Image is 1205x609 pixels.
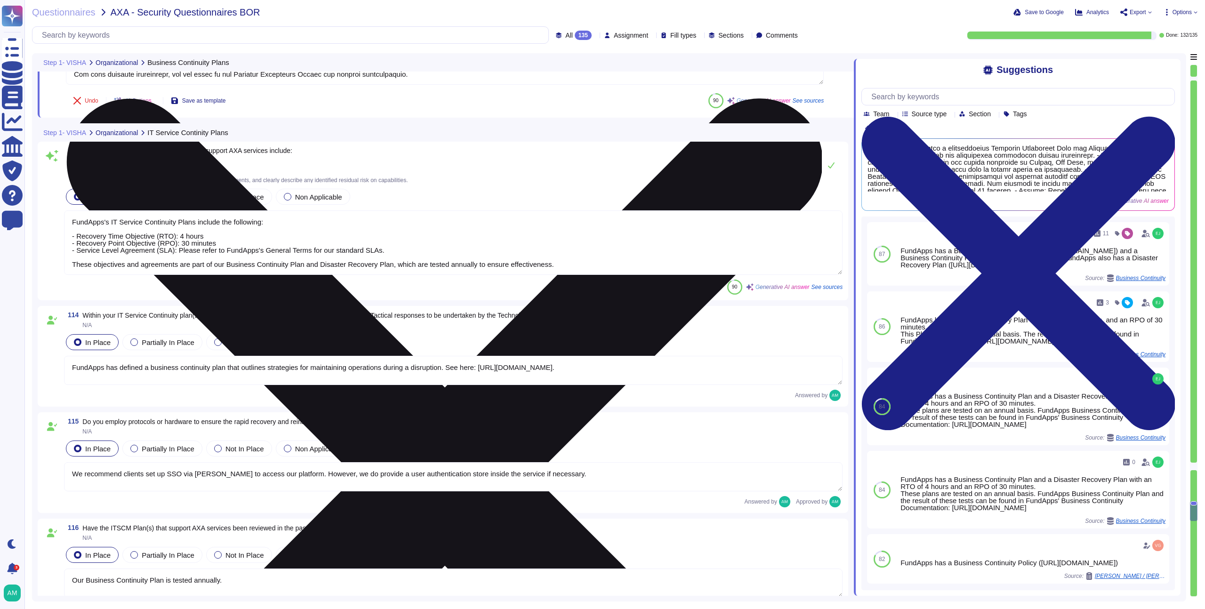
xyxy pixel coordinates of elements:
[1173,9,1192,15] span: Options
[718,32,744,39] span: Sections
[1116,518,1165,524] span: Business Continuity
[64,569,843,598] textarea: Our Business Continuity Plan is tested annually.
[829,496,841,507] img: user
[1152,457,1164,468] img: user
[64,524,79,531] span: 116
[1181,33,1197,38] span: 132 / 135
[1064,572,1165,580] span: Source:
[614,32,648,39] span: Assignment
[879,324,885,329] span: 86
[900,476,1165,511] div: FundApps has a Business Continuity Plan and a Disaster Recovery Plan with an RTO of 4 hours and a...
[1013,8,1064,16] button: Save to Google
[43,129,86,136] span: Step 1- VISHA
[147,59,229,66] span: Business Continuity Plans
[1085,517,1165,525] span: Source:
[1166,33,1179,38] span: Done:
[829,390,841,401] img: user
[766,32,798,39] span: Comments
[670,32,696,39] span: Fill types
[64,356,843,385] textarea: FundApps has defined a business continuity plan that outlines strategies for maintaining operatio...
[14,565,19,570] div: 3
[64,147,79,154] span: 113
[1152,373,1164,385] img: user
[2,583,27,603] button: user
[1075,8,1109,16] button: Analytics
[713,98,718,103] span: 90
[32,8,96,17] span: Questionnaires
[1095,573,1165,579] span: [PERSON_NAME] / [PERSON_NAME] DDQ - 2025
[1152,228,1164,239] img: user
[147,129,228,136] span: IT Service Continity Plans
[64,312,79,318] span: 114
[64,462,843,491] textarea: We recommend clients set up SSO via [PERSON_NAME] to access our platform. However, we do provide ...
[900,559,1165,566] div: FundApps has a Business Continuity Policy ([URL][DOMAIN_NAME])
[879,556,885,562] span: 82
[1152,540,1164,551] img: user
[111,8,260,17] span: AXA - Security Questionnaires BOR
[1086,9,1109,15] span: Analytics
[4,585,21,601] img: user
[64,418,79,425] span: 115
[575,31,592,40] div: 135
[1152,297,1164,308] img: user
[879,487,885,493] span: 84
[732,284,737,289] span: 90
[1130,9,1146,15] span: Export
[37,27,548,43] input: Search by keywords
[565,32,573,39] span: All
[64,210,843,275] textarea: FundApps's IT Service Continuity Plans include the following: - Recovery Time Objective (RTO): 4 ...
[1025,9,1064,15] span: Save to Google
[879,251,885,257] span: 87
[779,496,790,507] img: user
[43,59,86,66] span: Step 1- VISHA
[96,129,138,136] span: Organizational
[879,404,885,409] span: 84
[867,88,1174,105] input: Search by keywords
[811,284,843,290] span: See sources
[96,59,138,66] span: Organizational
